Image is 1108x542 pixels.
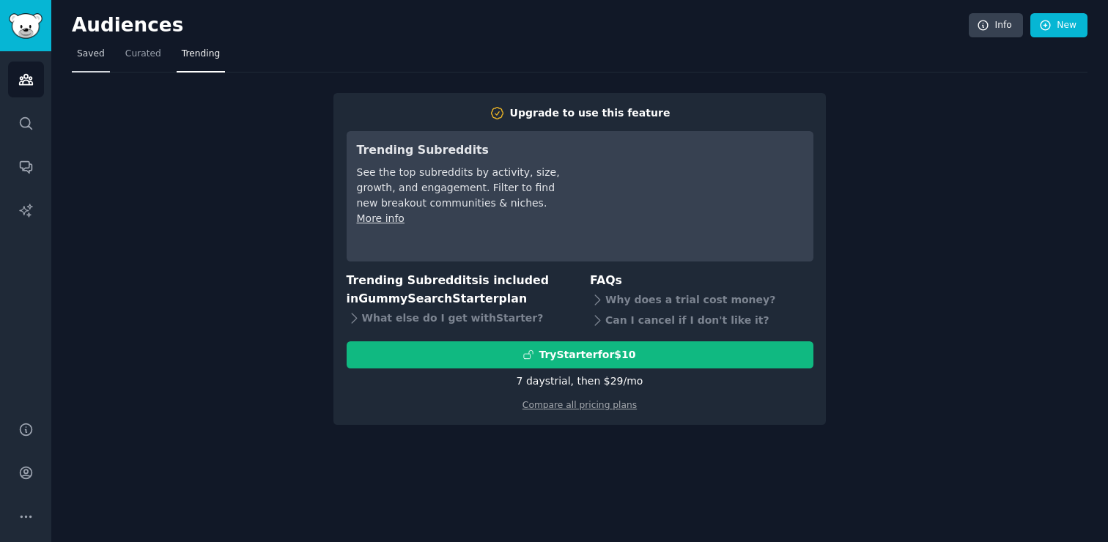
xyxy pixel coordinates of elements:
[590,311,813,331] div: Can I cancel if I don't like it?
[72,42,110,73] a: Saved
[517,374,643,389] div: 7 days trial, then $ 29 /mo
[120,42,166,73] a: Curated
[510,105,671,121] div: Upgrade to use this feature
[347,341,813,368] button: TryStarterfor$10
[590,272,813,290] h3: FAQs
[357,212,405,224] a: More info
[357,141,563,160] h3: Trending Subreddits
[583,141,803,251] iframe: YouTube video player
[177,42,225,73] a: Trending
[182,48,220,61] span: Trending
[358,292,498,305] span: GummySearch Starter
[357,165,563,211] div: See the top subreddits by activity, size, growth, and engagement. Filter to find new breakout com...
[522,400,637,410] a: Compare all pricing plans
[72,14,969,37] h2: Audiences
[77,48,105,61] span: Saved
[125,48,161,61] span: Curated
[539,347,635,363] div: Try Starter for $10
[347,308,570,328] div: What else do I get with Starter ?
[969,13,1023,38] a: Info
[1030,13,1087,38] a: New
[347,272,570,308] h3: Trending Subreddits is included in plan
[9,13,43,39] img: GummySearch logo
[590,290,813,311] div: Why does a trial cost money?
